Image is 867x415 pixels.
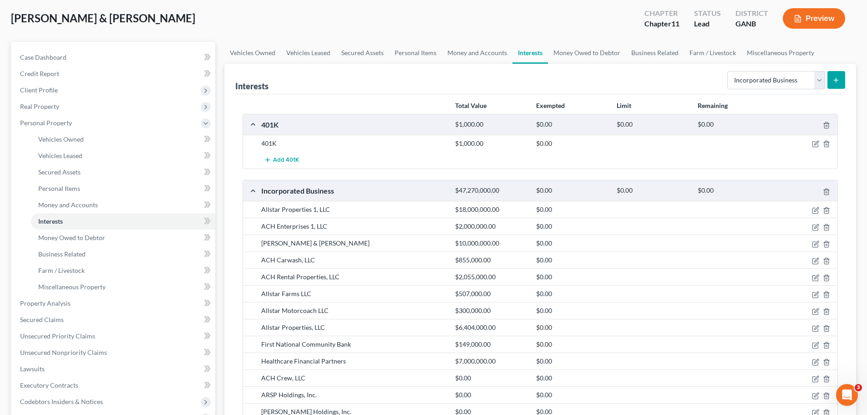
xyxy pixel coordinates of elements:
strong: Exempted [536,102,565,109]
span: Lawsuits [20,365,45,373]
a: Property Analysis [13,295,215,312]
span: [PERSON_NAME] & [PERSON_NAME] [11,11,195,25]
a: Secured Assets [336,42,389,64]
a: Money Owed to Debtor [548,42,626,64]
div: $0.00 [532,306,612,315]
div: $47,270,000.00 [451,186,531,195]
div: $0.00 [532,120,612,129]
div: $0.00 [693,120,774,129]
a: Secured Claims [13,312,215,328]
div: Healthcare Financial Partners [257,357,451,366]
span: Credit Report [20,70,59,77]
div: $0.00 [532,390,612,400]
span: Farm / Livestock [38,266,85,274]
div: $0.00 [451,390,531,400]
span: 3 [855,384,862,391]
div: $0.00 [612,120,693,129]
a: Money and Accounts [442,42,512,64]
div: ARSP Holdings, Inc. [257,390,451,400]
span: Unsecured Priority Claims [20,332,95,340]
div: 401K [257,120,451,129]
a: Farm / Livestock [31,262,215,279]
a: Vehicles Leased [281,42,336,64]
a: Executory Contracts [13,377,215,394]
div: $300,000.00 [451,306,531,315]
div: $0.00 [532,289,612,298]
strong: Total Value [455,102,487,109]
div: Chapter [644,8,679,19]
div: First National Community Bank [257,340,451,349]
a: Personal Items [389,42,442,64]
a: Personal Items [31,180,215,197]
iframe: Intercom live chat [836,384,858,406]
div: $0.00 [532,374,612,383]
span: Add 401K [273,157,299,164]
div: $149,000.00 [451,340,531,349]
a: Credit Report [13,66,215,82]
a: Money Owed to Debtor [31,230,215,246]
a: Money and Accounts [31,197,215,213]
a: Farm / Livestock [684,42,741,64]
a: Unsecured Priority Claims [13,328,215,344]
div: $7,000,000.00 [451,357,531,366]
div: Interests [235,81,269,92]
span: Business Related [38,250,86,258]
div: $0.00 [612,186,693,195]
span: Vehicles Owned [38,135,84,143]
div: Allstar Properties 1, LLC [257,205,451,214]
div: $2,000,000.00 [451,222,531,231]
span: Miscellaneous Property [38,283,106,291]
div: $0.00 [532,205,612,214]
a: Lawsuits [13,361,215,377]
a: Unsecured Nonpriority Claims [13,344,215,361]
div: $0.00 [532,340,612,349]
div: Allstar Farms LLC [257,289,451,298]
strong: Remaining [698,102,728,109]
strong: Limit [617,102,631,109]
div: $0.00 [532,272,612,282]
div: $1,000.00 [451,120,531,129]
span: Personal Property [20,119,72,127]
button: Preview [783,8,845,29]
span: Secured Claims [20,316,64,323]
span: Interests [38,217,63,225]
a: Case Dashboard [13,49,215,66]
div: $0.00 [532,357,612,366]
span: Secured Assets [38,168,81,176]
div: ACH Carwash, LLC [257,256,451,265]
span: Executory Contracts [20,381,78,389]
span: Money and Accounts [38,201,98,209]
a: Vehicles Owned [224,42,281,64]
div: Status [694,8,721,19]
div: 401K [257,139,451,148]
div: Allstar Motorcoach LLC [257,306,451,315]
span: Vehicles Leased [38,152,82,159]
div: $0.00 [532,139,612,148]
div: ACH Rental Properties, LLC [257,272,451,282]
a: Miscellaneous Property [741,42,820,64]
a: Business Related [31,246,215,262]
span: Unsecured Nonpriority Claims [20,348,107,356]
div: $10,000,000.00 [451,239,531,248]
div: $855,000.00 [451,256,531,265]
div: District [735,8,768,19]
a: Miscellaneous Property [31,279,215,295]
div: $18,000,000.00 [451,205,531,214]
div: Chapter [644,19,679,29]
div: Allstar Properties, LLC [257,323,451,332]
div: $6,404,000.00 [451,323,531,332]
a: Vehicles Leased [31,148,215,164]
span: Case Dashboard [20,53,66,61]
a: Business Related [626,42,684,64]
div: GANB [735,19,768,29]
a: Vehicles Owned [31,131,215,148]
div: $0.00 [532,186,612,195]
span: Money Owed to Debtor [38,234,105,241]
div: $0.00 [693,186,774,195]
div: ACH Enterprises 1, LLC [257,222,451,231]
span: Property Analysis [20,299,71,307]
button: Add 401K [261,152,301,169]
div: [PERSON_NAME] & [PERSON_NAME] [257,239,451,248]
div: $0.00 [532,222,612,231]
div: ACH Crew, LLC [257,374,451,383]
